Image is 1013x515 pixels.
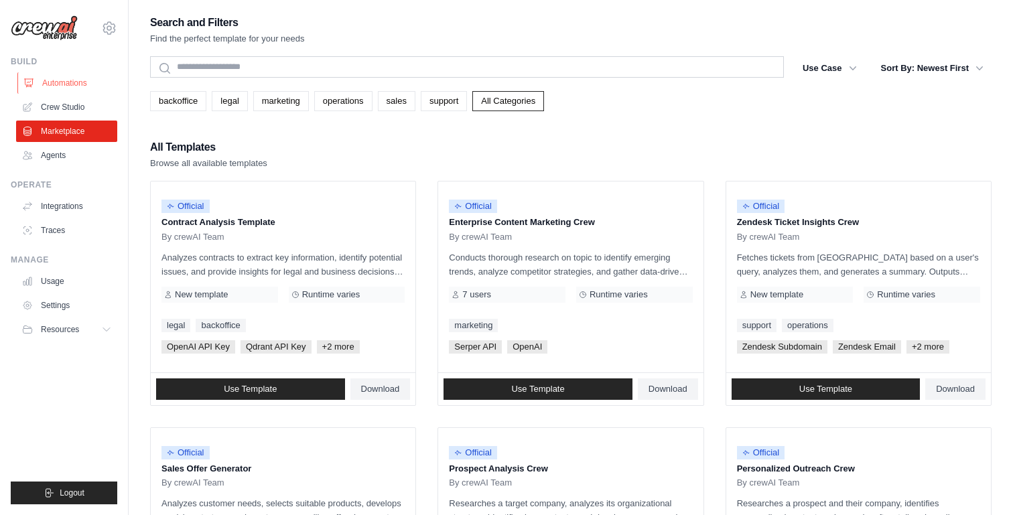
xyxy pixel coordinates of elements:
a: Use Template [156,378,345,400]
span: Official [737,446,785,459]
a: operations [782,319,833,332]
span: Resources [41,324,79,335]
a: operations [314,91,373,111]
span: Logout [60,488,84,498]
a: Download [925,378,986,400]
p: Contract Analysis Template [161,216,405,229]
a: marketing [253,91,309,111]
span: Use Template [224,384,277,394]
button: Sort By: Newest First [873,56,992,80]
button: Resources [16,319,117,340]
span: New template [750,289,803,300]
a: Download [638,378,698,400]
p: Zendesk Ticket Insights Crew [737,216,980,229]
div: Operate [11,179,117,190]
span: 7 users [462,289,491,300]
a: support [421,91,467,111]
span: Download [936,384,975,394]
span: Download [649,384,687,394]
a: Download [350,378,411,400]
span: Zendesk Subdomain [737,340,827,354]
a: Crew Studio [16,96,117,118]
p: Conducts thorough research on topic to identify emerging trends, analyze competitor strategies, a... [449,250,692,279]
a: sales [378,91,415,111]
a: Usage [16,271,117,292]
p: Sales Offer Generator [161,462,405,475]
p: Enterprise Content Marketing Crew [449,216,692,229]
a: Agents [16,145,117,166]
a: Traces [16,220,117,241]
p: Prospect Analysis Crew [449,462,692,475]
a: Integrations [16,196,117,217]
a: Settings [16,295,117,316]
p: Find the perfect template for your needs [150,32,305,46]
span: By crewAI Team [449,477,512,488]
a: legal [161,319,190,332]
div: Manage [11,254,117,265]
span: Runtime varies [590,289,648,300]
span: Official [161,200,210,213]
span: Runtime varies [302,289,360,300]
span: OpenAI API Key [161,340,235,354]
span: New template [175,289,228,300]
h2: All Templates [150,138,267,157]
span: Use Template [799,384,852,394]
span: Serper API [449,340,502,354]
span: Download [361,384,400,394]
a: marketing [449,319,498,332]
h2: Search and Filters [150,13,305,32]
span: Official [161,446,210,459]
span: By crewAI Team [737,477,800,488]
p: Fetches tickets from [GEOGRAPHIC_DATA] based on a user's query, analyzes them, and generates a su... [737,250,980,279]
span: Official [449,200,497,213]
a: All Categories [472,91,544,111]
a: Automations [17,72,119,94]
a: Use Template [732,378,921,400]
span: OpenAI [507,340,547,354]
p: Personalized Outreach Crew [737,462,980,475]
p: Browse all available templates [150,157,267,170]
span: By crewAI Team [161,477,224,488]
span: Official [449,446,497,459]
span: By crewAI Team [449,232,512,242]
a: backoffice [196,319,245,332]
span: Runtime varies [877,289,935,300]
div: Build [11,56,117,67]
a: Use Template [444,378,632,400]
a: support [737,319,776,332]
span: By crewAI Team [161,232,224,242]
button: Logout [11,482,117,504]
img: Logo [11,15,78,41]
a: Marketplace [16,121,117,142]
span: By crewAI Team [737,232,800,242]
span: Zendesk Email [833,340,901,354]
span: Qdrant API Key [241,340,312,354]
a: backoffice [150,91,206,111]
button: Use Case [795,56,865,80]
span: Use Template [511,384,564,394]
span: Official [737,200,785,213]
span: +2 more [906,340,949,354]
a: legal [212,91,247,111]
span: +2 more [317,340,360,354]
p: Analyzes contracts to extract key information, identify potential issues, and provide insights fo... [161,250,405,279]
